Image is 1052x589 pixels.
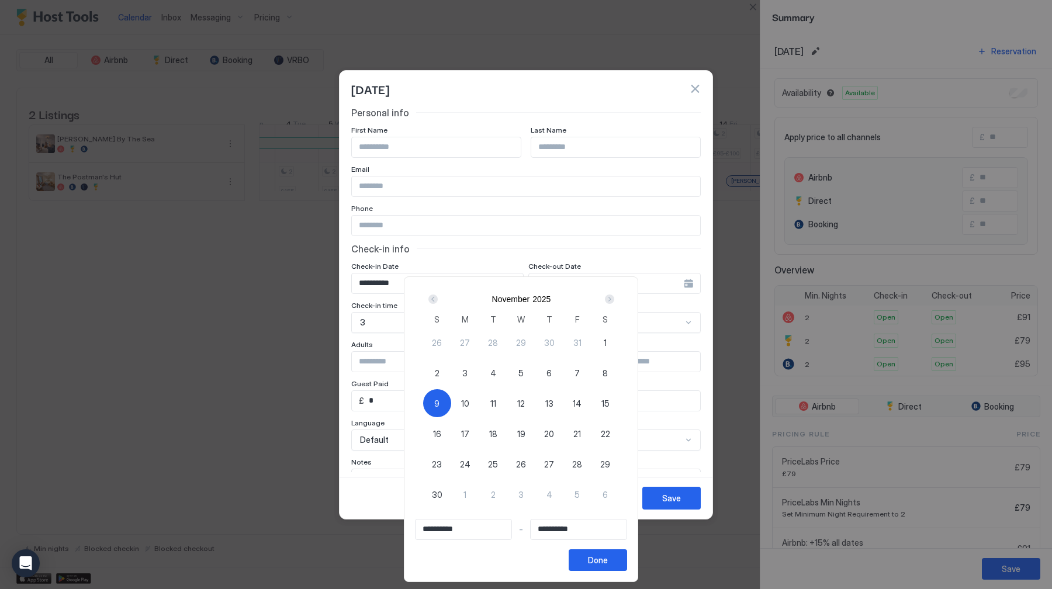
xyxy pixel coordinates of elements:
span: 9 [434,397,440,410]
button: 7 [563,359,591,387]
div: Done [588,554,608,566]
span: M [462,313,469,325]
span: 11 [490,397,496,410]
span: W [517,313,525,325]
button: 6 [591,480,620,508]
span: 28 [488,337,498,349]
button: Done [569,549,627,571]
button: 30 [423,480,451,508]
span: 1 [463,488,466,501]
span: S [603,313,608,325]
button: 11 [479,389,507,417]
button: 14 [563,389,591,417]
span: 8 [603,367,608,379]
span: 26 [516,458,526,470]
span: 29 [516,337,526,349]
button: Next [601,292,617,306]
span: 5 [575,488,580,501]
button: 3 [507,480,535,508]
div: Open Intercom Messenger [12,549,40,577]
button: 24 [451,450,479,478]
button: 4 [535,480,563,508]
span: 26 [432,337,442,349]
span: 17 [461,428,469,440]
button: 27 [451,328,479,356]
button: 28 [563,450,591,478]
span: 27 [460,337,470,349]
button: 2025 [532,294,551,304]
button: 16 [423,420,451,448]
button: 1 [591,328,620,356]
button: 10 [451,389,479,417]
button: 18 [479,420,507,448]
button: 27 [535,450,563,478]
button: 1 [451,480,479,508]
button: 28 [479,328,507,356]
span: 2 [491,488,496,501]
span: 21 [573,428,581,440]
input: Input Field [531,519,627,539]
span: 31 [573,337,582,349]
span: 23 [432,458,442,470]
button: 2 [423,359,451,387]
span: 27 [544,458,554,470]
button: 9 [423,389,451,417]
button: 17 [451,420,479,448]
input: Input Field [416,519,511,539]
span: 25 [488,458,498,470]
button: 23 [423,450,451,478]
span: 10 [461,397,469,410]
button: 3 [451,359,479,387]
button: 30 [535,328,563,356]
span: 6 [546,367,552,379]
span: 28 [572,458,582,470]
button: 25 [479,450,507,478]
button: 29 [507,328,535,356]
span: 4 [490,367,496,379]
button: November [492,294,530,304]
span: 4 [546,488,552,501]
span: 30 [432,488,442,501]
button: 4 [479,359,507,387]
span: 20 [544,428,554,440]
span: 12 [517,397,525,410]
span: 5 [518,367,524,379]
span: S [434,313,440,325]
button: 29 [591,450,620,478]
button: 8 [591,359,620,387]
span: 1 [604,337,607,349]
button: 26 [507,450,535,478]
span: 30 [544,337,555,349]
button: 19 [507,420,535,448]
span: 16 [433,428,441,440]
button: Prev [426,292,442,306]
span: T [490,313,496,325]
button: 31 [563,328,591,356]
span: 6 [603,488,608,501]
span: 3 [518,488,524,501]
span: 24 [460,458,470,470]
span: 3 [462,367,468,379]
button: 2 [479,480,507,508]
button: 12 [507,389,535,417]
span: 22 [601,428,610,440]
span: 13 [545,397,553,410]
span: 14 [573,397,582,410]
button: 21 [563,420,591,448]
button: 15 [591,389,620,417]
button: 5 [563,480,591,508]
span: - [519,524,523,535]
span: 15 [601,397,610,410]
button: 20 [535,420,563,448]
span: 18 [489,428,497,440]
span: F [575,313,580,325]
button: 13 [535,389,563,417]
button: 26 [423,328,451,356]
button: 22 [591,420,620,448]
span: 29 [600,458,610,470]
span: 2 [435,367,440,379]
span: T [546,313,552,325]
button: 6 [535,359,563,387]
